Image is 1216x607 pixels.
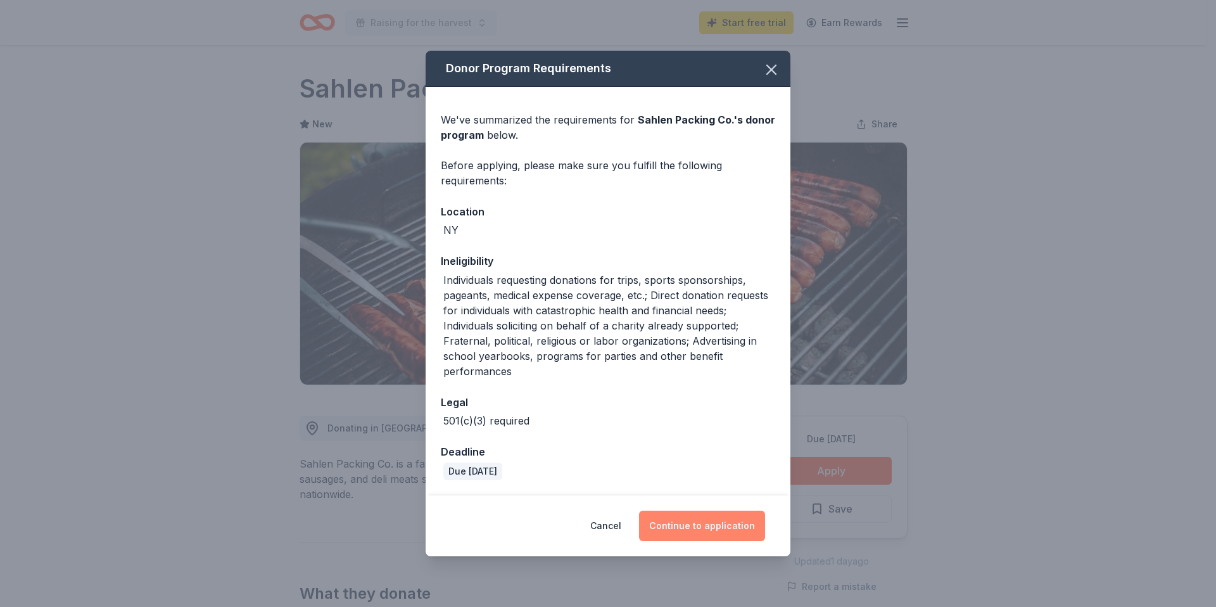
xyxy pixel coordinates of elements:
[441,203,775,220] div: Location
[443,222,459,238] div: NY
[441,158,775,188] div: Before applying, please make sure you fulfill the following requirements:
[639,511,765,541] button: Continue to application
[441,253,775,269] div: Ineligibility
[443,272,775,379] div: Individuals requesting donations for trips, sports sponsorships, pageants, medical expense covera...
[590,511,621,541] button: Cancel
[441,444,775,460] div: Deadline
[441,112,775,143] div: We've summarized the requirements for below.
[426,51,790,87] div: Donor Program Requirements
[443,413,529,428] div: 501(c)(3) required
[443,463,502,480] div: Due [DATE]
[441,394,775,411] div: Legal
